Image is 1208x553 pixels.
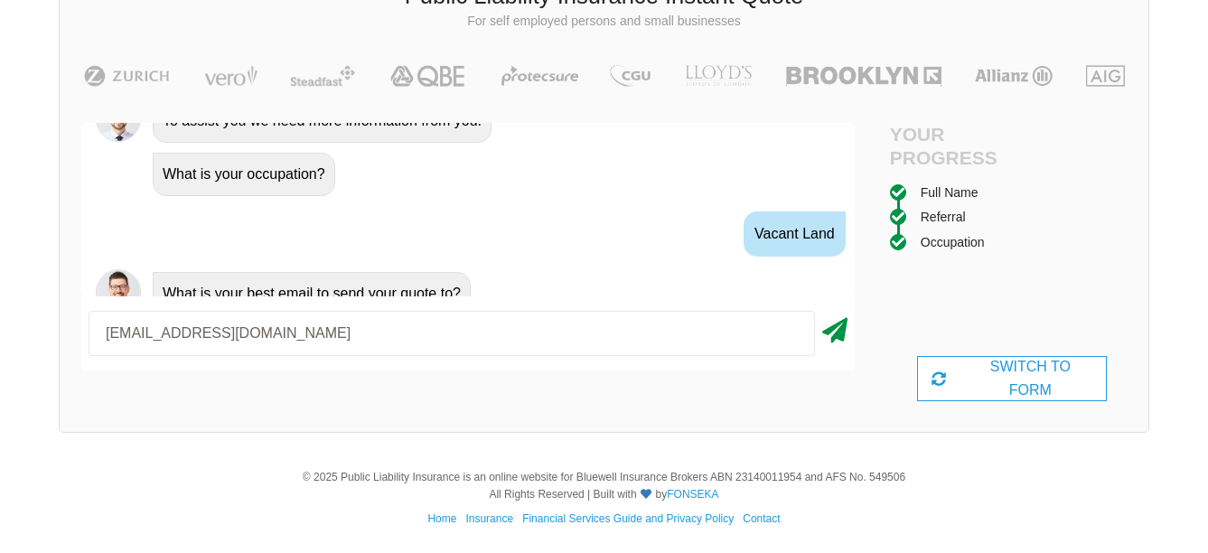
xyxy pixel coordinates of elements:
a: Insurance [465,512,513,525]
div: Occupation [921,232,985,252]
a: Contact [743,512,780,525]
img: Zurich | Public Liability Insurance [76,65,178,87]
a: Financial Services Guide and Privacy Policy [522,512,734,525]
a: Home [427,512,456,525]
a: FONSEKA [667,488,718,501]
img: AIG | Public Liability Insurance [1079,65,1132,87]
img: CGU | Public Liability Insurance [603,65,657,87]
div: What is your occupation? [153,153,335,196]
p: For self employed persons and small businesses [73,13,1135,31]
div: What is your best email to send your quote to? [153,272,471,315]
img: Vero | Public Liability Insurance [196,65,266,87]
h4: Your Progress [890,123,1013,168]
img: Protecsure | Public Liability Insurance [494,65,585,87]
img: Brooklyn | Public Liability Insurance [779,65,948,87]
img: LLOYD's | Public Liability Insurance [675,65,762,87]
img: QBE | Public Liability Insurance [379,65,477,87]
img: Steadfast | Public Liability Insurance [283,65,362,87]
div: Referral [921,207,966,227]
div: Vacant Land [744,211,846,257]
div: SWITCH TO FORM [917,356,1107,401]
img: Allianz | Public Liability Insurance [966,65,1062,87]
div: Full Name [921,183,979,202]
img: Chatbot | PLI [96,269,141,314]
input: Your email [89,311,815,356]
